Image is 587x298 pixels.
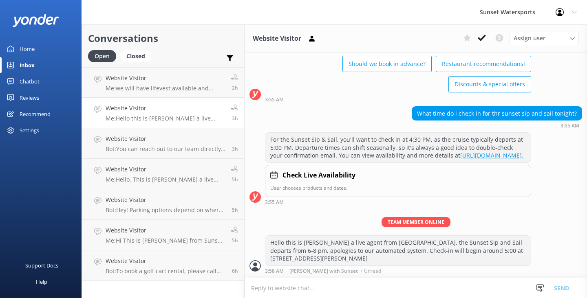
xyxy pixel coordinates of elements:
div: Hello this is [PERSON_NAME] a live agent from [GEOGRAPHIC_DATA], the Sunset Sip and Sail departs ... [265,236,531,265]
span: Sep 19 2025 03:58pm (UTC -05:00) America/Cancun [232,115,238,122]
span: Sep 19 2025 04:07pm (UTC -05:00) America/Cancun [232,84,238,91]
div: Home [20,41,35,57]
h4: Website Visitor [106,134,226,143]
button: Restaurant recommendations! [436,56,531,72]
h4: Check Live Availability [282,170,355,181]
span: [PERSON_NAME] with Sunset [289,269,358,274]
button: Should we book in advance? [342,56,432,72]
span: Assign user [514,34,545,43]
a: Website VisitorMe:we will have lifevest available and professional crew on board2h [82,67,244,98]
h2: Conversations [88,31,238,46]
p: Me: Hello this is [PERSON_NAME] a live agent from [GEOGRAPHIC_DATA], the Sunset Sip and Sail depa... [106,115,225,122]
p: Me: Hi This is [PERSON_NAME] from Sunset watersports live agent, March can tend to be some of the... [106,237,225,244]
p: Bot: To book a golf cart rental, please call our office at [PHONE_NUMBER]. They'll be able to ass... [106,267,226,275]
span: Sep 19 2025 01:30pm (UTC -05:00) America/Cancun [232,176,238,183]
a: Website VisitorBot:You can reach out to our team directly at [PHONE_NUMBER] for immediate assista... [82,128,244,159]
a: Website VisitorMe:Hello this is [PERSON_NAME] a live agent from [GEOGRAPHIC_DATA], the Sunset Sip... [82,98,244,128]
p: Me: Hello, This is [PERSON_NAME] a live Sunset Watersports agent, have you booked your trip with ... [106,176,225,183]
a: Open [88,51,120,60]
div: Assign User [510,32,579,45]
h3: Website Visitor [253,33,301,44]
div: Settings [20,122,39,138]
span: Team member online [382,217,450,227]
a: Website VisitorMe:Hello, This is [PERSON_NAME] a live Sunset Watersports agent, have you booked y... [82,159,244,189]
span: Sep 19 2025 03:14pm (UTC -05:00) America/Cancun [232,145,238,152]
strong: 3:55 AM [561,123,579,128]
h4: Website Visitor [106,165,225,174]
div: Support Docs [25,257,58,274]
h4: Website Visitor [106,195,226,204]
a: [URL][DOMAIN_NAME]. [460,151,523,159]
h4: Website Visitor [106,74,225,83]
div: Sep 19 2025 03:55pm (UTC -05:00) America/Cancun [265,199,531,205]
div: What time do i check in for thr sunset sip and sail tonight? [412,107,582,121]
strong: 3:55 AM [265,200,284,205]
div: For the Sunset Sip & Sail, you'll want to check in at 4:30 PM, as the cruise typically departs at... [265,133,531,162]
span: Sep 19 2025 01:25pm (UTC -05:00) America/Cancun [232,206,238,213]
span: • Unread [361,269,381,274]
div: Help [36,274,47,290]
div: Recommend [20,106,51,122]
a: Website VisitorMe:Hi This is [PERSON_NAME] from Sunset watersports live agent, March can tend to ... [82,220,244,250]
div: Sep 19 2025 03:55pm (UTC -05:00) America/Cancun [412,123,582,128]
h4: Website Visitor [106,256,226,265]
p: User chooses products and dates. [270,184,526,192]
p: Bot: You can reach out to our team directly at [PHONE_NUMBER] for immediate assistance. [106,145,226,153]
button: Discounts & special offers [448,76,531,92]
strong: 3:58 AM [265,269,284,274]
div: Chatbot [20,73,40,90]
h4: Website Visitor [106,104,225,113]
p: Bot: Hey! Parking options depend on where you're headed. For tours from [STREET_ADDRESS][PERSON_N... [106,206,226,214]
div: Open [88,50,116,62]
a: Website VisitorBot:To book a golf cart rental, please call our office at [PHONE_NUMBER]. They'll ... [82,250,244,281]
div: Closed [120,50,151,62]
span: Sep 19 2025 01:21pm (UTC -05:00) America/Cancun [232,237,238,244]
strong: 3:55 AM [265,97,284,102]
a: Closed [120,51,155,60]
img: yonder-white-logo.png [12,14,59,27]
span: Sep 19 2025 12:16pm (UTC -05:00) America/Cancun [232,267,238,274]
a: Website VisitorBot:Hey! Parking options depend on where you're headed. For tours from [STREET_ADD... [82,189,244,220]
h4: Website Visitor [106,226,225,235]
div: Reviews [20,90,39,106]
div: Inbox [20,57,35,73]
div: Sep 19 2025 03:55pm (UTC -05:00) America/Cancun [265,96,531,102]
div: Sep 19 2025 03:58pm (UTC -05:00) America/Cancun [265,268,531,274]
p: Me: we will have lifevest available and professional crew on board [106,85,225,92]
